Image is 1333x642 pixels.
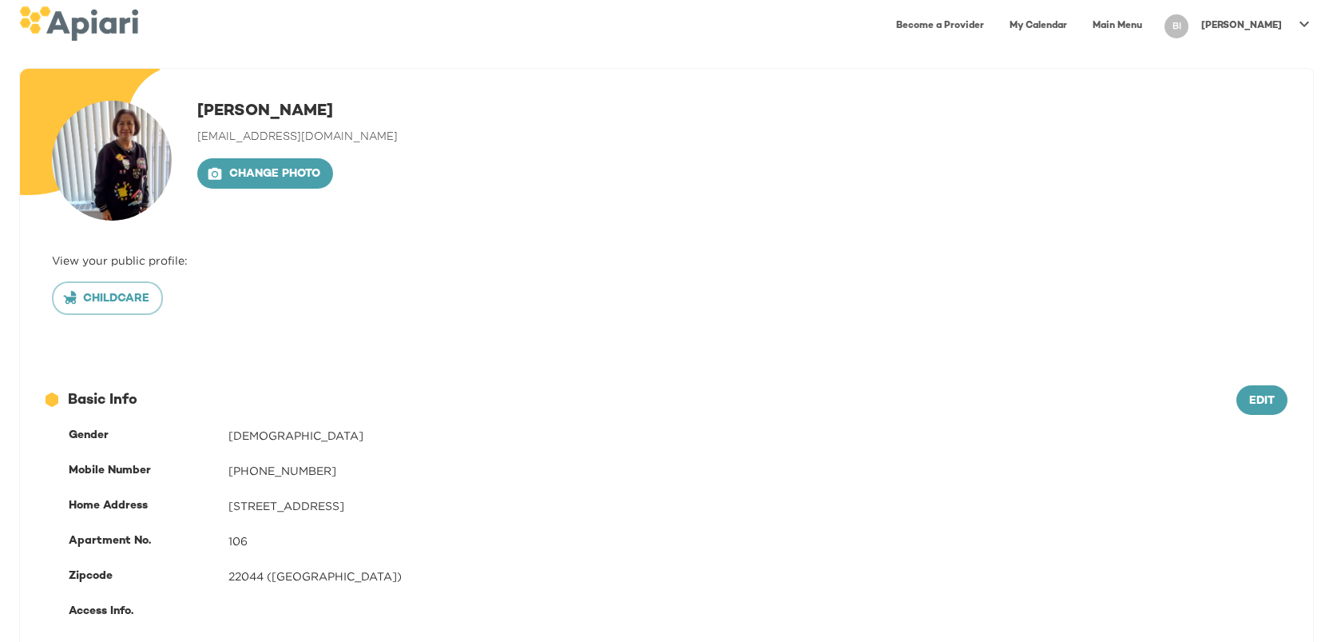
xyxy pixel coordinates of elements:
[228,533,1287,549] div: 106
[19,6,138,41] img: logo
[1249,392,1275,412] span: Edit
[1000,10,1077,42] a: My Calendar
[228,568,1287,584] div: 22044 ([GEOGRAPHIC_DATA])
[228,498,1287,514] div: [STREET_ADDRESS]
[69,498,228,514] div: Home Address
[52,253,1281,269] div: View your public profile:
[1201,19,1282,33] p: [PERSON_NAME]
[69,428,228,444] div: Gender
[197,101,398,123] h1: [PERSON_NAME]
[52,101,172,221] img: user-photo-123-1756860866510.jpeg
[69,533,228,549] div: Apartment No.
[1083,10,1152,42] a: Main Menu
[69,568,228,584] div: Zipcode
[197,158,333,189] button: Change photo
[887,10,994,42] a: Become a Provider
[1164,14,1188,38] div: BI
[52,281,163,315] button: Childcare
[52,291,163,303] a: Childcare
[197,131,398,143] span: [EMAIL_ADDRESS][DOMAIN_NAME]
[1236,385,1287,416] button: Edit
[228,463,1287,479] div: [PHONE_NUMBER]
[228,428,1287,444] div: [DEMOGRAPHIC_DATA]
[65,289,149,309] span: Childcare
[69,463,228,479] div: Mobile Number
[69,604,228,620] div: Access Info.
[46,390,1236,411] div: Basic Info
[210,165,320,185] span: Change photo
